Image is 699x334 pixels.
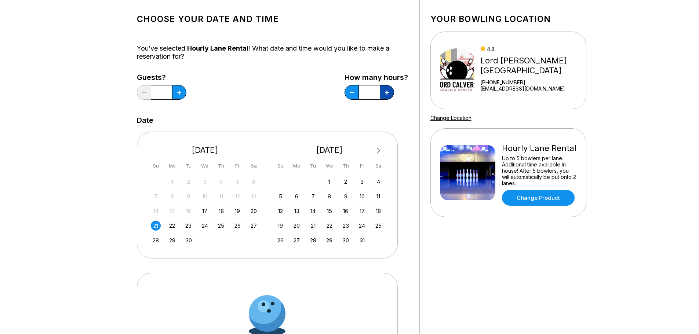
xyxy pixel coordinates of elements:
[324,235,334,245] div: Choose Wednesday, October 29th, 2025
[183,206,193,216] div: Not available Tuesday, September 16th, 2025
[357,161,367,171] div: Fr
[249,161,259,171] div: Sa
[341,235,351,245] div: Choose Thursday, October 30th, 2025
[249,177,259,187] div: Not available Saturday, September 6th, 2025
[167,161,177,171] div: Mo
[200,161,210,171] div: We
[274,176,385,245] div: month 2025-10
[200,191,210,201] div: Not available Wednesday, September 10th, 2025
[374,221,383,231] div: Choose Saturday, October 25th, 2025
[183,235,193,245] div: Choose Tuesday, September 30th, 2025
[480,46,583,52] div: 4.8
[273,145,386,155] div: [DATE]
[341,161,351,171] div: Th
[276,161,285,171] div: Su
[292,161,302,171] div: Mo
[345,73,408,81] label: How many hours?
[374,161,383,171] div: Sa
[137,116,153,124] label: Date
[373,145,385,157] button: Next Month
[183,161,193,171] div: Tu
[150,176,260,245] div: month 2025-09
[249,191,259,201] div: Not available Saturday, September 13th, 2025
[308,235,318,245] div: Choose Tuesday, October 28th, 2025
[357,206,367,216] div: Choose Friday, October 17th, 2025
[324,191,334,201] div: Choose Wednesday, October 8th, 2025
[200,206,210,216] div: Choose Wednesday, September 17th, 2025
[324,206,334,216] div: Choose Wednesday, October 15th, 2025
[167,235,177,245] div: Choose Monday, September 29th, 2025
[480,85,583,92] a: [EMAIL_ADDRESS][DOMAIN_NAME]
[233,191,243,201] div: Not available Friday, September 12th, 2025
[148,145,262,155] div: [DATE]
[502,155,576,186] div: Up to 5 bowlers per lane. Additional time available in house! After 5 bowlers, you will automatic...
[233,161,243,171] div: Fr
[151,161,161,171] div: Su
[324,177,334,187] div: Choose Wednesday, October 1st, 2025
[183,191,193,201] div: Not available Tuesday, September 9th, 2025
[233,221,243,231] div: Choose Friday, September 26th, 2025
[276,235,285,245] div: Choose Sunday, October 26th, 2025
[324,221,334,231] div: Choose Wednesday, October 22nd, 2025
[357,221,367,231] div: Choose Friday, October 24th, 2025
[502,190,575,206] a: Change Product
[308,206,318,216] div: Choose Tuesday, October 14th, 2025
[341,177,351,187] div: Choose Thursday, October 2nd, 2025
[276,191,285,201] div: Choose Sunday, October 5th, 2025
[200,221,210,231] div: Choose Wednesday, September 24th, 2025
[430,115,472,121] a: Change Location
[167,221,177,231] div: Choose Monday, September 22nd, 2025
[341,221,351,231] div: Choose Thursday, October 23rd, 2025
[276,206,285,216] div: Choose Sunday, October 12th, 2025
[308,221,318,231] div: Choose Tuesday, October 21st, 2025
[292,206,302,216] div: Choose Monday, October 13th, 2025
[167,206,177,216] div: Not available Monday, September 15th, 2025
[357,177,367,187] div: Choose Friday, October 3rd, 2025
[216,191,226,201] div: Not available Thursday, September 11th, 2025
[216,161,226,171] div: Th
[374,177,383,187] div: Choose Saturday, October 4th, 2025
[374,206,383,216] div: Choose Saturday, October 18th, 2025
[357,191,367,201] div: Choose Friday, October 10th, 2025
[480,79,583,85] div: [PHONE_NUMBER]
[440,43,474,98] img: Lord Calvert Bowling Center
[292,235,302,245] div: Choose Monday, October 27th, 2025
[200,177,210,187] div: Not available Wednesday, September 3rd, 2025
[137,44,408,60] div: You’ve selected ! What date and time would you like to make a reservation for?
[341,191,351,201] div: Choose Thursday, October 9th, 2025
[440,145,495,200] img: Hourly Lane Rental
[137,14,408,24] h1: Choose your Date and time
[233,206,243,216] div: Choose Friday, September 19th, 2025
[292,191,302,201] div: Choose Monday, October 6th, 2025
[151,191,161,201] div: Not available Sunday, September 7th, 2025
[216,177,226,187] div: Not available Thursday, September 4th, 2025
[151,221,161,231] div: Choose Sunday, September 21st, 2025
[480,56,583,76] div: Lord [PERSON_NAME][GEOGRAPHIC_DATA]
[249,206,259,216] div: Choose Saturday, September 20th, 2025
[183,221,193,231] div: Choose Tuesday, September 23rd, 2025
[216,206,226,216] div: Choose Thursday, September 18th, 2025
[324,161,334,171] div: We
[430,14,586,24] h1: Your bowling location
[151,235,161,245] div: Choose Sunday, September 28th, 2025
[216,221,226,231] div: Choose Thursday, September 25th, 2025
[276,221,285,231] div: Choose Sunday, October 19th, 2025
[374,191,383,201] div: Choose Saturday, October 11th, 2025
[167,177,177,187] div: Not available Monday, September 1st, 2025
[502,143,576,153] div: Hourly Lane Rental
[357,235,367,245] div: Choose Friday, October 31st, 2025
[308,191,318,201] div: Choose Tuesday, October 7th, 2025
[151,206,161,216] div: Not available Sunday, September 14th, 2025
[137,73,186,81] label: Guests?
[249,221,259,231] div: Choose Saturday, September 27th, 2025
[341,206,351,216] div: Choose Thursday, October 16th, 2025
[308,161,318,171] div: Tu
[187,44,248,52] span: Hourly Lane Rental
[292,221,302,231] div: Choose Monday, October 20th, 2025
[167,191,177,201] div: Not available Monday, September 8th, 2025
[233,177,243,187] div: Not available Friday, September 5th, 2025
[183,177,193,187] div: Not available Tuesday, September 2nd, 2025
